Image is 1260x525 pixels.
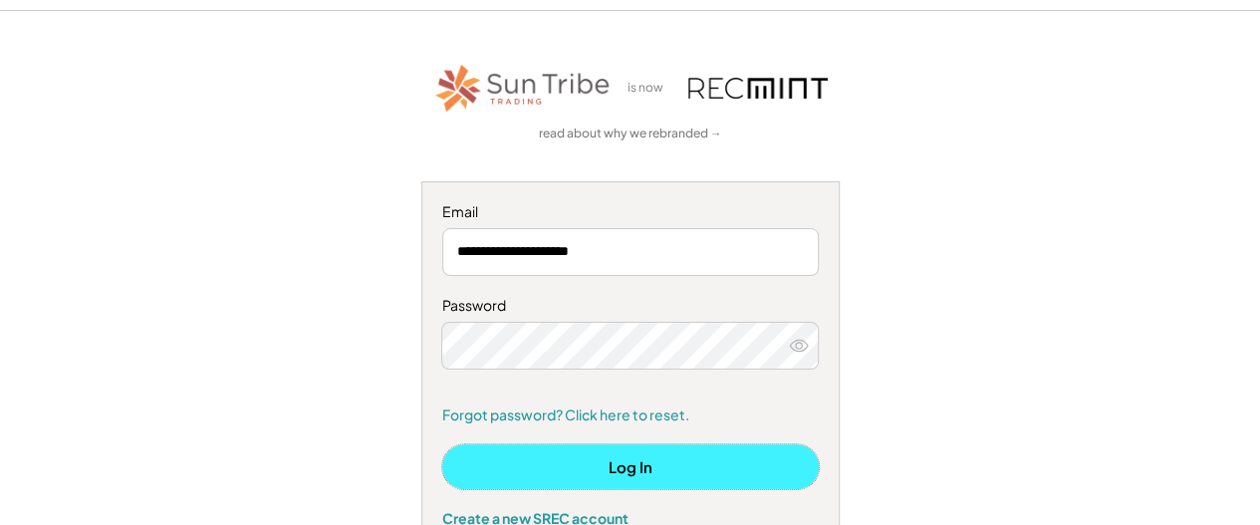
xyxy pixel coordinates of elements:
[442,202,819,222] div: Email
[623,80,678,97] div: is now
[442,405,819,425] a: Forgot password? Click here to reset.
[539,126,722,142] a: read about why we rebranded →
[688,78,828,99] img: recmint-logotype%403x.png
[433,61,613,116] img: STT_Horizontal_Logo%2B-%2BColor.png
[442,444,819,489] button: Log In
[442,296,819,316] div: Password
